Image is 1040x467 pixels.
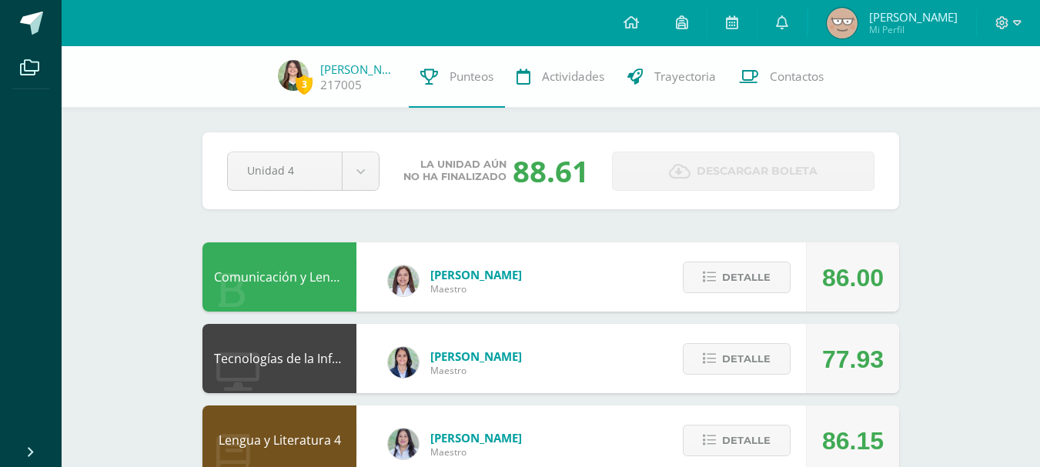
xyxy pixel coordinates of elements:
span: [PERSON_NAME] [869,9,958,25]
button: Detalle [683,343,791,375]
img: 7489ccb779e23ff9f2c3e89c21f82ed0.png [388,347,419,378]
a: Contactos [727,46,835,108]
span: Mi Perfil [869,23,958,36]
span: [PERSON_NAME] [430,267,522,282]
div: Tecnologías de la Información y la Comunicación 4 [202,324,356,393]
a: Punteos [409,46,505,108]
button: Detalle [683,425,791,456]
span: Maestro [430,445,522,459]
span: [PERSON_NAME] [430,349,522,364]
span: Detalle [722,426,771,455]
button: Detalle [683,262,791,293]
div: 88.61 [513,151,589,191]
span: Trayectoria [654,68,716,85]
span: Detalle [722,345,771,373]
a: 217005 [320,77,362,93]
span: [PERSON_NAME] [430,430,522,445]
span: Maestro [430,282,522,295]
span: Actividades [542,68,604,85]
img: 71f96e2616eca63d647a955b9c55e1b9.png [827,8,858,38]
img: acecb51a315cac2de2e3deefdb732c9f.png [388,265,419,296]
div: Comunicación y Lenguaje L3 Inglés 4 [202,242,356,312]
span: Contactos [770,68,824,85]
img: df6a3bad71d85cf97c4a6d1acf904499.png [388,429,419,459]
span: Detalle [722,263,771,292]
a: [PERSON_NAME] [320,62,397,77]
span: Punteos [450,68,493,85]
img: 6a14ada82c720ff23d4067649101bdce.png [278,60,309,91]
a: Unidad 4 [228,152,379,190]
span: 3 [296,75,313,94]
span: Descargar boleta [697,152,818,190]
a: Actividades [505,46,616,108]
div: 77.93 [822,325,884,394]
a: Trayectoria [616,46,727,108]
span: Unidad 4 [247,152,323,188]
div: 86.00 [822,243,884,312]
span: Maestro [430,364,522,377]
span: La unidad aún no ha finalizado [403,158,507,183]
